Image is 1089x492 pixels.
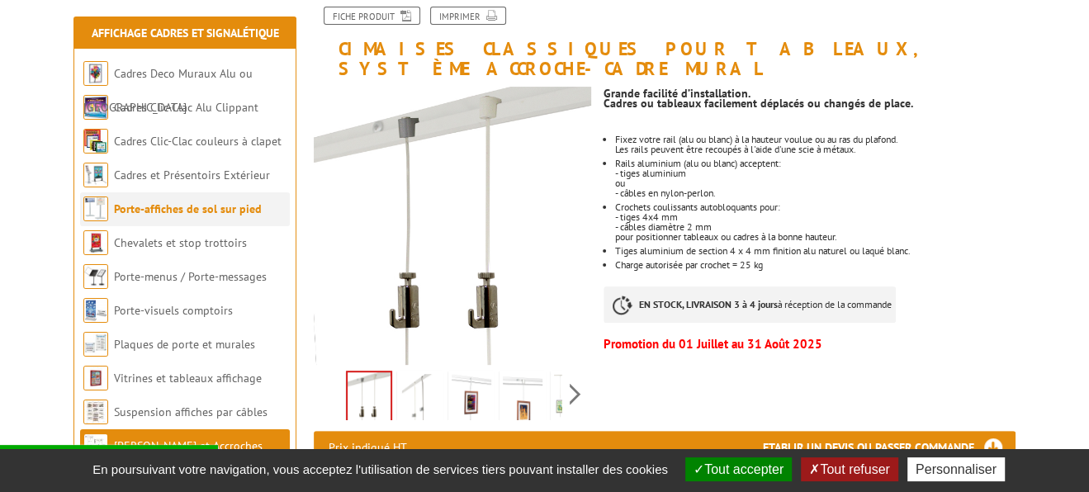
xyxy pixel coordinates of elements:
[83,438,263,487] a: [PERSON_NAME] et Accroches tableaux
[83,61,108,86] img: Cadres Deco Muraux Alu ou Bois
[92,26,279,40] a: Affichage Cadres et Signalétique
[452,374,491,425] img: cimaises_classiques_pour_tableaux_systeme_accroche_cadre_250001_1bis.jpg
[503,374,542,425] img: cimaises_classiques_pour_tableaux_systeme_accroche_cadre_250001_4bis.jpg
[639,298,778,310] strong: EN STOCK, LIVRAISON 3 à 4 jours
[615,260,1015,270] li: Charge autorisée par crochet = 25 kg
[615,135,1015,144] p: Fixez votre rail (alu ou blanc) à la hauteur voulue ou au ras du plafond.
[763,431,1016,464] h3: Etablir un devis ou passer commande
[314,87,592,365] img: 250004_250003_kit_cimaise_cable_nylon_perlon.jpg
[615,212,1015,222] p: - tiges 4x4 mm
[324,7,420,25] a: Fiche produit
[83,400,108,424] img: Suspension affiches par câbles
[114,337,255,352] a: Plaques de porte et murales
[114,100,258,115] a: Cadres Clic-Clac Alu Clippant
[84,462,676,476] span: En poursuivant votre navigation, vous acceptez l'utilisation de services tiers pouvant installer ...
[615,188,1015,198] p: - câbles en nylon-perlon.
[83,366,108,390] img: Vitrines et tableaux affichage
[83,163,108,187] img: Cadres et Présentoirs Extérieur
[83,433,108,458] img: Cimaises et Accroches tableaux
[430,7,506,25] a: Imprimer
[400,374,440,425] img: 250001_250002_kit_cimaise_accroche_anti_degondable.jpg
[554,374,594,425] img: 250014_rail_alu_horizontal_tiges_cables.jpg
[615,222,1015,232] p: - câbles diamètre 2 mm
[114,303,233,318] a: Porte-visuels comptoirs
[114,371,262,386] a: Vitrines et tableaux affichage
[83,332,108,357] img: Plaques de porte et murales
[83,129,108,154] img: Cadres Clic-Clac couleurs à clapet
[114,168,270,182] a: Cadres et Présentoirs Extérieur
[83,66,253,115] a: Cadres Deco Muraux Alu ou [GEOGRAPHIC_DATA]
[329,431,407,464] p: Prix indiqué HT
[567,381,583,408] span: Next
[83,196,108,221] img: Porte-affiches de sol sur pied
[604,286,896,323] p: à réception de la commande
[83,264,108,289] img: Porte-menus / Porte-messages
[615,232,1015,242] p: pour positionner tableaux ou cadres à la bonne hauteur.
[615,158,1015,168] p: Rails aluminium (alu ou blanc) acceptent:
[907,457,1005,481] button: Personnaliser (fenêtre modale)
[114,201,262,216] a: Porte-affiches de sol sur pied
[604,88,1015,98] p: Grande facilité d’installation.
[615,202,1015,212] p: Crochets coulissants autobloquants pour:
[615,144,1015,154] p: Les rails peuvent être recoupés à l'aide d'une scie à métaux.
[348,372,391,423] img: 250004_250003_kit_cimaise_cable_nylon_perlon.jpg
[615,246,1015,256] li: Tiges aluminium de section 4 x 4 mm finition alu naturel ou laqué blanc.
[114,404,268,419] a: Suspension affiches par câbles
[114,235,247,250] a: Chevalets et stop trottoirs
[114,269,267,284] a: Porte-menus / Porte-messages
[615,168,1015,178] p: - tiges aluminium
[685,457,792,481] button: Tout accepter
[615,178,1015,188] p: ou
[604,98,1015,108] p: Cadres ou tableaux facilement déplacés ou changés de place.
[83,230,108,255] img: Chevalets et stop trottoirs
[114,134,282,149] a: Cadres Clic-Clac couleurs à clapet
[604,339,1015,349] p: Promotion du 01 Juillet au 31 Août 2025
[801,457,897,481] button: Tout refuser
[83,298,108,323] img: Porte-visuels comptoirs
